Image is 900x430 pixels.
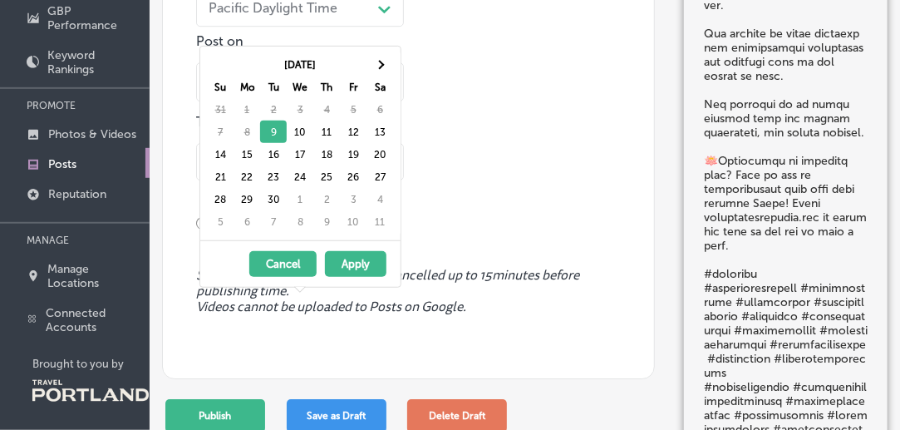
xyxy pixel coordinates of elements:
[48,4,141,32] p: GBP Performance
[48,187,106,201] p: Reputation
[313,188,340,210] td: 2
[48,157,76,171] p: Posts
[340,143,366,166] td: 19
[313,98,340,121] td: 4
[234,121,260,143] td: 8
[340,188,366,210] td: 3
[313,166,340,188] td: 25
[234,210,260,233] td: 6
[313,121,340,143] td: 11
[207,76,234,98] th: Su
[366,210,393,233] td: 11
[48,127,136,141] p: Photos & Videos
[366,121,393,143] td: 13
[366,143,393,166] td: 20
[260,210,287,233] td: 7
[196,33,404,49] p: Post on
[366,166,393,188] td: 27
[260,121,287,143] td: 9
[287,98,313,121] td: 3
[340,76,366,98] th: Fr
[260,98,287,121] td: 2
[366,188,393,210] td: 4
[260,188,287,210] td: 30
[207,143,234,166] td: 14
[260,76,287,98] th: Tu
[366,76,393,98] th: Sa
[340,166,366,188] td: 26
[234,143,260,166] td: 15
[234,76,260,98] th: Mo
[32,380,149,402] img: Travel Portland
[249,251,317,277] button: Cancel
[287,166,313,188] td: 24
[196,268,621,316] span: Scheduled posts can be edited or cancelled up to 15 minutes before publishing time. Videos cannot...
[287,76,313,98] th: We
[313,76,340,98] th: Th
[340,98,366,121] td: 5
[207,210,234,233] td: 5
[340,210,366,233] td: 10
[325,251,386,277] button: Apply
[234,166,260,188] td: 22
[207,121,234,143] td: 7
[287,188,313,210] td: 1
[234,188,260,210] td: 29
[46,306,141,334] p: Connected Accounts
[340,121,366,143] td: 12
[207,166,234,188] td: 21
[260,166,287,188] td: 23
[196,114,404,130] p: Time
[48,262,141,290] p: Manage Locations
[366,98,393,121] td: 6
[207,188,234,210] td: 28
[32,358,150,370] p: Brought to you by
[313,143,340,166] td: 18
[260,143,287,166] td: 16
[47,48,141,77] p: Keyword Rankings
[287,210,313,233] td: 8
[207,98,234,121] td: 31
[313,210,340,233] td: 9
[234,53,366,76] th: [DATE]
[234,98,260,121] td: 1
[287,121,313,143] td: 10
[287,143,313,166] td: 17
